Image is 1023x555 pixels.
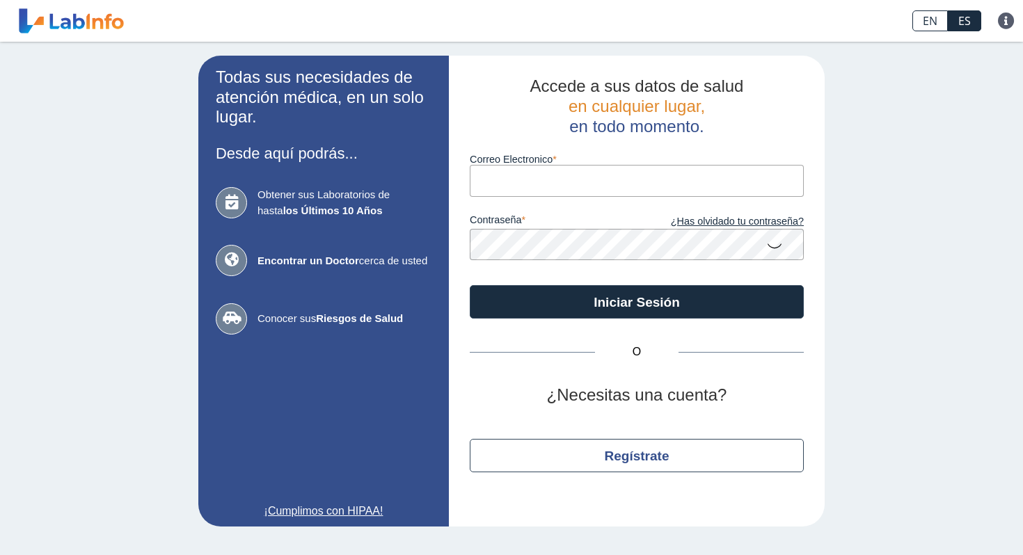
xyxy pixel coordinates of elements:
h3: Desde aquí podrás... [216,145,431,162]
span: cerca de usted [257,253,431,269]
a: ¡Cumplimos con HIPAA! [216,503,431,520]
b: Riesgos de Salud [316,312,403,324]
span: en todo momento. [569,117,704,136]
h2: Todas sus necesidades de atención médica, en un solo lugar. [216,67,431,127]
a: ¿Has olvidado tu contraseña? [637,214,804,230]
h2: ¿Necesitas una cuenta? [470,385,804,405]
span: O [595,344,679,360]
button: Iniciar Sesión [470,285,804,319]
button: Regístrate [470,439,804,472]
b: Encontrar un Doctor [257,255,359,266]
a: ES [948,10,981,31]
span: Conocer sus [257,311,431,327]
span: Accede a sus datos de salud [530,77,744,95]
label: Correo Electronico [470,154,804,165]
span: Obtener sus Laboratorios de hasta [257,187,431,218]
b: los Últimos 10 Años [283,204,383,216]
label: contraseña [470,214,637,230]
span: en cualquier lugar, [569,97,705,115]
a: EN [912,10,948,31]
